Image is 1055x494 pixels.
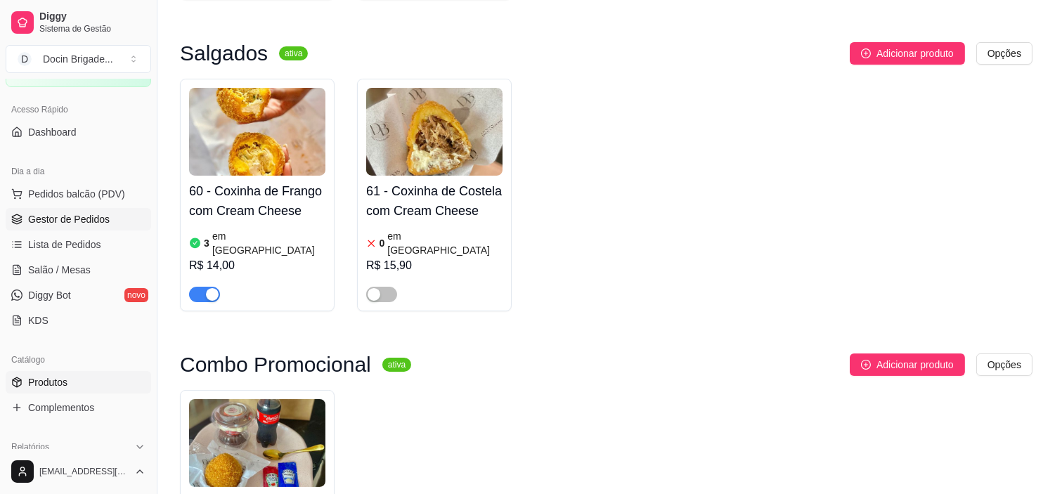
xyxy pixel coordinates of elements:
img: product-image [189,88,325,176]
span: Sistema de Gestão [39,23,145,34]
span: plus-circle [861,48,871,58]
button: Opções [976,353,1033,376]
span: Opções [988,46,1021,61]
a: Dashboard [6,121,151,143]
img: product-image [189,399,325,487]
span: Lista de Pedidos [28,238,101,252]
span: Dashboard [28,125,77,139]
article: em [GEOGRAPHIC_DATA] [212,229,325,257]
sup: ativa [382,358,411,372]
span: Salão / Mesas [28,263,91,277]
span: Complementos [28,401,94,415]
span: plus-circle [861,360,871,370]
div: R$ 14,00 [189,257,325,274]
span: Relatórios [11,441,49,453]
div: R$ 15,90 [366,257,503,274]
h3: Salgados [180,45,268,62]
article: em [GEOGRAPHIC_DATA] [387,229,503,257]
h4: 60 - Coxinha de Frango com Cream Cheese [189,181,325,221]
div: Docin Brigade ... [43,52,113,66]
span: Diggy [39,11,145,23]
span: Diggy Bot [28,288,71,302]
span: Gestor de Pedidos [28,212,110,226]
button: Select a team [6,45,151,73]
a: Diggy Botnovo [6,284,151,306]
a: Gestor de Pedidos [6,208,151,230]
span: [EMAIL_ADDRESS][DOMAIN_NAME] [39,466,129,477]
span: Opções [988,357,1021,372]
span: KDS [28,313,48,327]
article: 3 [204,236,209,250]
button: Adicionar produto [850,42,965,65]
span: Produtos [28,375,67,389]
h3: Combo Promocional [180,356,371,373]
div: Dia a dia [6,160,151,183]
span: Adicionar produto [876,357,954,372]
button: Opções [976,42,1033,65]
button: Adicionar produto [850,353,965,376]
h4: 61 - Coxinha de Costela com Cream Cheese [366,181,503,221]
span: D [18,52,32,66]
button: [EMAIL_ADDRESS][DOMAIN_NAME] [6,455,151,488]
a: Lista de Pedidos [6,233,151,256]
button: Pedidos balcão (PDV) [6,183,151,205]
a: Salão / Mesas [6,259,151,281]
img: product-image [366,88,503,176]
span: Pedidos balcão (PDV) [28,187,125,201]
span: Adicionar produto [876,46,954,61]
a: Complementos [6,396,151,419]
a: DiggySistema de Gestão [6,6,151,39]
div: Acesso Rápido [6,98,151,121]
article: 0 [380,236,385,250]
a: Produtos [6,371,151,394]
div: Catálogo [6,349,151,371]
a: KDS [6,309,151,332]
sup: ativa [279,46,308,60]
